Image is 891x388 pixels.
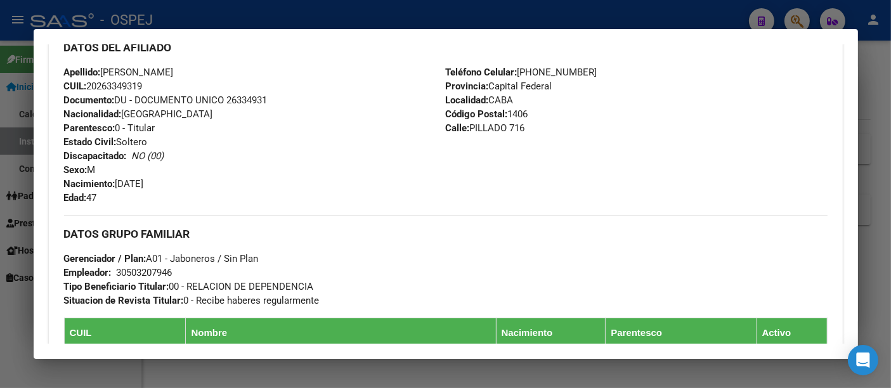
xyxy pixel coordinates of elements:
div: 30503207946 [117,266,172,280]
span: 0 - Titular [64,122,155,134]
span: 20263349319 [64,81,143,92]
span: [PERSON_NAME] [64,67,174,78]
strong: Código Postal: [446,108,508,120]
th: Nacimiento [496,318,606,348]
span: DU - DOCUMENTO UNICO 26334931 [64,94,268,106]
span: [GEOGRAPHIC_DATA] [64,108,213,120]
span: [PHONE_NUMBER] [446,67,597,78]
span: PILLADO 716 [446,122,525,134]
strong: Discapacitado: [64,150,127,162]
strong: Apellido: [64,67,101,78]
strong: Nacionalidad: [64,108,122,120]
strong: Gerenciador / Plan: [64,253,146,264]
strong: Edad: [64,192,87,204]
strong: Sexo: [64,164,88,176]
span: CABA [446,94,514,106]
strong: Estado Civil: [64,136,117,148]
span: M [64,164,96,176]
th: Nombre [186,318,496,348]
strong: Documento: [64,94,115,106]
strong: Localidad: [446,94,489,106]
span: 1406 [446,108,528,120]
span: Soltero [64,136,148,148]
span: 0 - Recibe haberes regularmente [64,295,320,306]
span: A01 - Jaboneros / Sin Plan [64,253,259,264]
th: Activo [757,318,827,348]
div: Open Intercom Messenger [848,345,878,375]
strong: Situacion de Revista Titular: [64,295,184,306]
strong: Empleador: [64,267,112,278]
strong: Teléfono Celular: [446,67,517,78]
i: NO (00) [132,150,164,162]
h3: DATOS DEL AFILIADO [64,41,828,55]
h3: DATOS GRUPO FAMILIAR [64,227,828,241]
strong: Tipo Beneficiario Titular: [64,281,169,292]
strong: Parentesco: [64,122,115,134]
span: 47 [64,192,97,204]
strong: Provincia: [446,81,489,92]
span: 00 - RELACION DE DEPENDENCIA [64,281,314,292]
strong: CUIL: [64,81,87,92]
strong: Nacimiento: [64,178,115,190]
strong: Calle: [446,122,470,134]
th: Parentesco [606,318,757,348]
span: Capital Federal [446,81,552,92]
th: CUIL [64,318,186,348]
span: [DATE] [64,178,144,190]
